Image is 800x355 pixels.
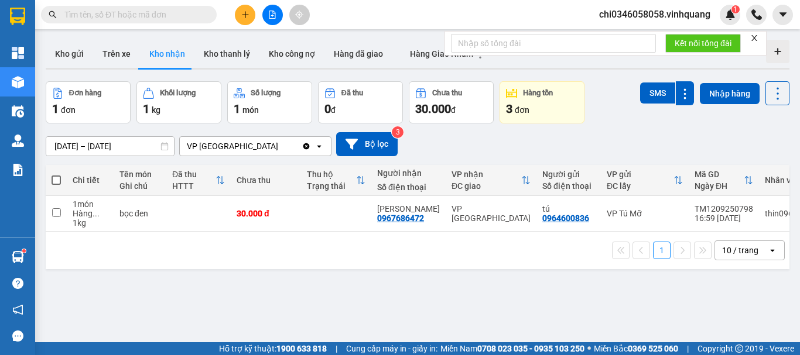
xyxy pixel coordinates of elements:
[731,5,740,13] sup: 1
[262,5,283,25] button: file-add
[187,140,278,152] div: VP [GEOGRAPHIC_DATA]
[143,102,149,116] span: 1
[653,242,671,259] button: 1
[119,181,160,191] div: Ghi chú
[640,82,675,104] button: SMS
[751,9,762,20] img: phone-icon
[318,81,403,123] button: Đã thu0đ
[276,344,327,353] strong: 1900 633 818
[279,140,281,152] input: Selected VP PHÚ SƠN.
[695,204,753,213] div: TM1209250798
[307,170,356,179] div: Thu hộ
[542,213,589,223] div: 0964600836
[242,105,259,115] span: món
[687,342,689,355] span: |
[700,83,760,104] button: Nhập hàng
[675,37,731,50] span: Kết nối tổng đài
[451,34,656,53] input: Nhập số tổng đài
[12,47,24,59] img: dashboard-icon
[336,342,337,355] span: |
[733,5,737,13] span: 1
[136,81,221,123] button: Khối lượng1kg
[607,181,673,191] div: ĐC lấy
[52,102,59,116] span: 1
[10,8,25,25] img: logo-vxr
[241,11,249,19] span: plus
[234,102,240,116] span: 1
[341,89,363,97] div: Đã thu
[695,181,744,191] div: Ngày ĐH
[194,40,259,68] button: Kho thanh lý
[331,105,336,115] span: đ
[542,181,595,191] div: Số điện thoại
[46,40,93,68] button: Kho gửi
[440,342,584,355] span: Miền Nam
[452,204,531,223] div: VP [GEOGRAPHIC_DATA]
[235,5,255,25] button: plus
[766,40,789,63] div: Tạo kho hàng mới
[324,102,331,116] span: 0
[160,89,196,97] div: Khối lượng
[377,213,424,223] div: 0967686472
[227,81,312,123] button: Số lượng1món
[607,209,683,218] div: VP Tú Mỡ
[415,102,451,116] span: 30.000
[237,175,295,185] div: Chưa thu
[119,170,160,179] div: Tên món
[172,181,216,191] div: HTTT
[46,137,174,156] input: Select a date range.
[119,209,160,218] div: bọc đen
[772,5,793,25] button: caret-down
[49,11,57,19] span: search
[324,40,392,68] button: Hàng đã giao
[314,142,324,151] svg: open
[778,9,788,20] span: caret-down
[237,209,295,218] div: 30.000 đ
[377,204,440,213] div: hà hương
[259,40,324,68] button: Kho công nợ
[12,135,24,147] img: warehouse-icon
[12,164,24,176] img: solution-icon
[725,9,736,20] img: icon-new-feature
[12,76,24,88] img: warehouse-icon
[451,105,456,115] span: đ
[446,165,536,196] th: Toggle SortBy
[587,346,591,351] span: ⚪️
[542,170,595,179] div: Người gửi
[295,11,303,19] span: aim
[166,165,231,196] th: Toggle SortBy
[73,218,108,228] div: 1 kg
[722,244,758,256] div: 10 / trang
[768,246,777,255] svg: open
[695,170,744,179] div: Mã GD
[268,11,276,19] span: file-add
[452,170,521,179] div: VP nhận
[735,344,743,353] span: copyright
[695,213,753,223] div: 16:59 [DATE]
[93,40,140,68] button: Trên xe
[628,344,678,353] strong: 0369 525 060
[61,105,76,115] span: đơn
[515,105,529,115] span: đơn
[377,168,440,178] div: Người nhận
[689,165,759,196] th: Toggle SortBy
[607,170,673,179] div: VP gửi
[172,170,216,179] div: Đã thu
[251,89,281,97] div: Số lượng
[336,132,398,156] button: Bộ lọc
[289,5,310,25] button: aim
[69,89,101,97] div: Đơn hàng
[452,181,521,191] div: ĐC giao
[22,249,26,253] sup: 1
[12,251,24,263] img: warehouse-icon
[307,181,356,191] div: Trạng thái
[410,49,473,58] span: Hàng Giao Nhầm
[665,34,741,53] button: Kết nối tổng đài
[73,199,108,209] div: 1 món
[542,204,595,213] div: tú
[477,344,584,353] strong: 0708 023 035 - 0935 103 250
[93,209,100,218] span: ...
[302,142,311,151] svg: Clear value
[219,342,327,355] span: Hỗ trợ kỹ thuật:
[46,81,131,123] button: Đơn hàng1đơn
